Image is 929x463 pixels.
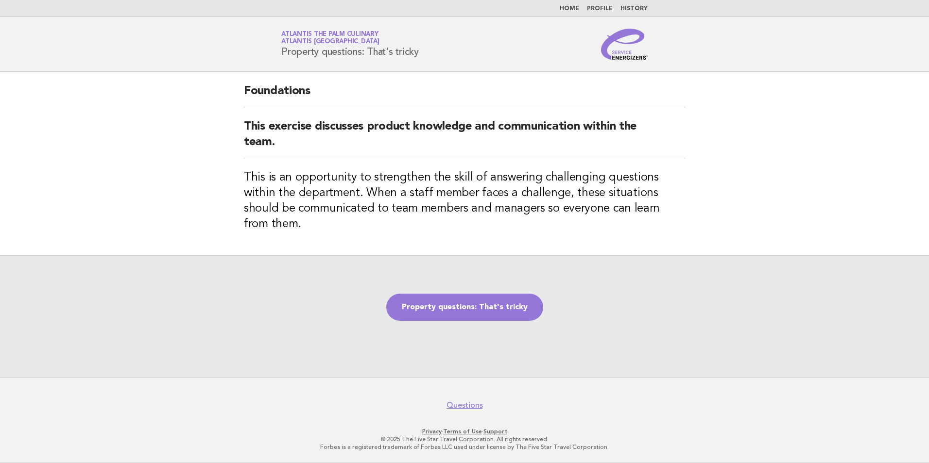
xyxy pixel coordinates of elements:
[483,428,507,435] a: Support
[244,83,685,107] h2: Foundations
[281,31,379,45] a: Atlantis The Palm CulinaryAtlantis [GEOGRAPHIC_DATA]
[587,6,613,12] a: Profile
[560,6,579,12] a: Home
[443,428,482,435] a: Terms of Use
[281,39,379,45] span: Atlantis [GEOGRAPHIC_DATA]
[244,119,685,158] h2: This exercise discusses product knowledge and communication within the team.
[167,443,762,451] p: Forbes is a registered trademark of Forbes LLC used under license by The Five Star Travel Corpora...
[167,435,762,443] p: © 2025 The Five Star Travel Corporation. All rights reserved.
[422,428,442,435] a: Privacy
[447,400,483,410] a: Questions
[386,294,543,321] a: Property questions: That's tricky
[620,6,648,12] a: History
[167,428,762,435] p: · ·
[281,32,419,57] h1: Property questions: That's tricky
[244,170,685,232] h3: This is an opportunity to strengthen the skill of answering challenging questions within the depa...
[601,29,648,60] img: Service Energizers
